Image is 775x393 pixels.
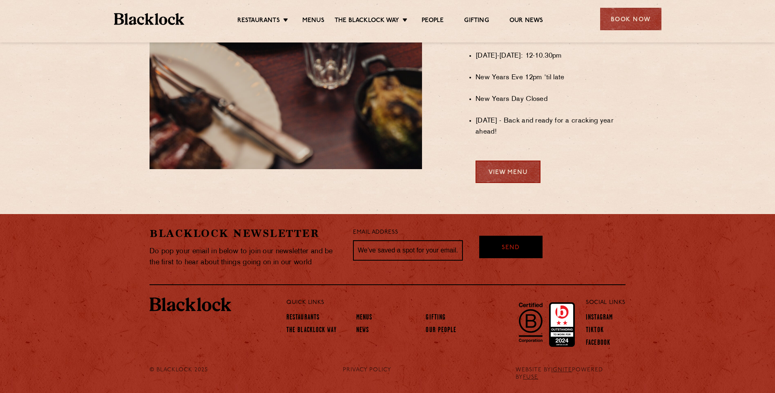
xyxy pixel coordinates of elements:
a: TikTok [586,326,604,335]
span: Send [502,243,520,253]
a: Restaurants [286,314,319,323]
div: © Blacklock 2025 [143,366,225,381]
img: B-Corp-Logo-Black-RGB.svg [514,298,547,347]
h2: Blacklock Newsletter [150,226,341,241]
a: Facebook [586,339,610,348]
a: News [356,326,369,335]
label: Email Address [353,228,398,237]
li: [DATE] - Back and ready for a cracking year ahead! [476,116,625,138]
a: The Blacklock Way [286,326,337,335]
img: BL_Textured_Logo-footer-cropped.svg [150,297,231,311]
a: PRIVACY POLICY [343,366,391,374]
a: The Blacklock Way [335,17,399,26]
li: New Years Eve 12pm 'til late [476,72,625,83]
a: Restaurants [237,17,280,26]
p: Do pop your email in below to join our newsletter and be the first to hear about things going on ... [150,246,341,268]
a: Instagram [586,314,613,323]
img: BL_Textured_Logo-footer-cropped.svg [114,13,185,25]
a: Gifting [426,314,446,323]
img: Accred_2023_2star.png [549,302,575,347]
div: WEBSITE BY POWERED BY [509,366,632,381]
a: IGNITE [551,367,572,373]
a: Menus [356,314,373,323]
p: Quick Links [286,297,559,308]
input: We’ve saved a spot for your email... [353,240,463,261]
a: Menus [302,17,324,26]
li: [DATE]-[DATE]: 12-10.30pm [476,51,625,62]
div: Book Now [600,8,661,30]
a: Our News [509,17,543,26]
a: People [422,17,444,26]
li: New Years Day Closed [476,94,625,105]
a: View Menu [476,161,540,183]
a: Gifting [464,17,489,26]
a: FUSE [523,374,538,380]
p: Social Links [586,297,625,308]
a: Our People [426,326,456,335]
